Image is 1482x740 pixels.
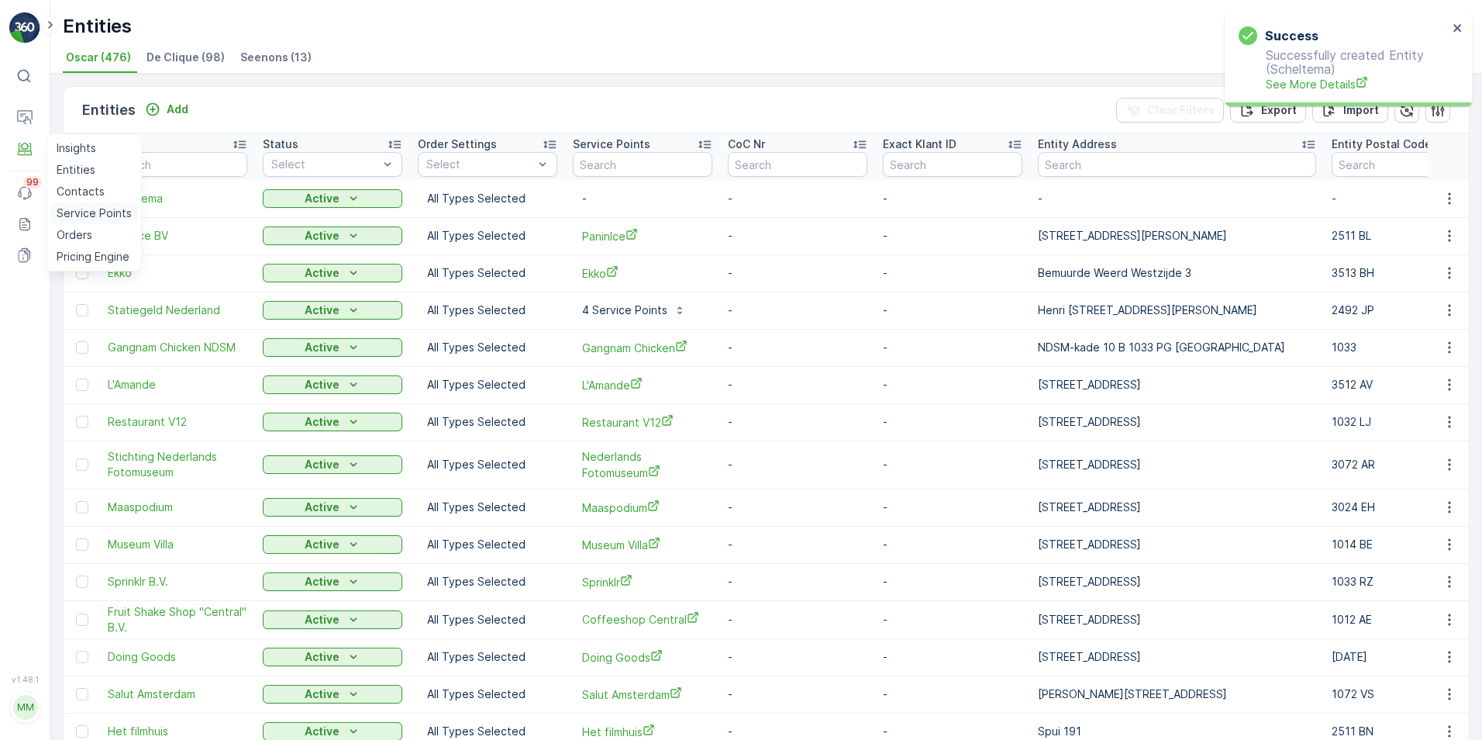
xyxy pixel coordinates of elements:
[720,403,875,441] td: -
[1332,137,1432,152] p: Entity Postal Code
[418,137,497,152] p: Order Settings
[582,686,703,703] a: Salut Amsterdam
[875,441,1030,489] td: -
[108,152,247,177] input: Search
[1116,98,1224,123] button: Clear Filters
[875,676,1030,713] td: -
[427,649,548,665] p: All Types Selected
[108,377,247,392] a: L'Amande
[76,304,88,316] div: Toggle Row Selected
[1332,152,1471,177] input: Search
[427,303,548,318] p: All Types Selected
[263,264,402,282] button: Active
[76,651,88,663] div: Toggle Row Selected
[427,228,548,244] p: All Types Selected
[720,329,875,366] td: -
[427,414,548,430] p: All Types Selected
[1030,441,1324,489] td: [STREET_ADDRESS]
[720,638,875,676] td: -
[427,537,548,552] p: All Types Selected
[427,724,548,739] p: All Types Selected
[427,574,548,590] p: All Types Selected
[720,254,875,292] td: -
[108,303,247,318] span: Statiegeld Nederland
[1324,217,1479,254] td: 2511 BL
[875,254,1030,292] td: -
[263,375,402,394] button: Active
[427,377,548,392] p: All Types Selected
[1030,254,1324,292] td: Bemuurde Weerd Westzijde 3
[305,228,339,244] p: Active
[305,724,339,739] p: Active
[76,614,88,626] div: Toggle Row Selected
[728,137,765,152] p: CoC Nr
[66,50,131,65] span: Oscar (476)
[305,303,339,318] p: Active
[76,725,88,738] div: Toggle Row Selected
[875,489,1030,526] td: -
[1324,403,1479,441] td: 1032 LJ
[76,379,88,391] div: Toggle Row Selected
[1030,638,1324,676] td: [STREET_ADDRESS]
[720,441,875,489] td: -
[9,12,40,43] img: logo
[263,498,402,517] button: Active
[720,217,875,254] td: -
[108,686,247,702] a: Salut Amsterdam
[875,329,1030,366] td: -
[82,99,136,121] p: Entities
[1324,329,1479,366] td: 1033
[146,50,225,65] span: De Clique (98)
[883,137,956,152] p: Exact Klant ID
[1030,526,1324,563] td: [STREET_ADDRESS]
[875,217,1030,254] td: -
[582,724,703,740] a: Het filmhuis
[1324,366,1479,403] td: 3512 AV
[720,489,875,526] td: -
[1312,98,1388,123] button: Import
[1030,600,1324,638] td: [STREET_ADDRESS]
[1030,403,1324,441] td: [STREET_ADDRESS]
[305,457,339,472] p: Active
[582,537,703,553] a: Museum Villa
[582,228,703,244] a: PaninIce
[720,180,875,217] td: -
[582,574,703,590] a: Sprinklr
[582,500,703,516] a: Maaspodium
[9,178,40,209] a: 99
[305,377,339,392] p: Active
[263,189,402,208] button: Active
[720,526,875,563] td: -
[76,501,88,514] div: Toggle Row Selected
[139,100,195,119] button: Add
[263,413,402,431] button: Active
[582,191,703,206] p: -
[13,695,38,720] div: MM
[573,298,695,323] button: 4 Service Points
[1324,254,1479,292] td: 3513 BH
[108,574,247,590] span: Sprinklr B.V.
[305,649,339,665] p: Active
[108,604,247,635] a: Fruit Shake Shop "Central" B.V.
[263,572,402,591] button: Active
[1324,563,1479,600] td: 1033 RZ
[305,265,339,281] p: Active
[1261,102,1297,118] p: Export
[1266,76,1448,92] span: See More Details
[582,611,703,628] a: Coffeeshop Central
[728,152,867,177] input: Search
[883,152,1022,177] input: Search
[582,377,703,393] a: L'Amande
[582,414,703,431] span: Restaurant V12
[108,228,247,244] a: PaninIce BV
[427,457,548,472] p: All Types Selected
[875,366,1030,403] td: -
[1030,489,1324,526] td: [STREET_ADDRESS]
[1324,180,1479,217] td: -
